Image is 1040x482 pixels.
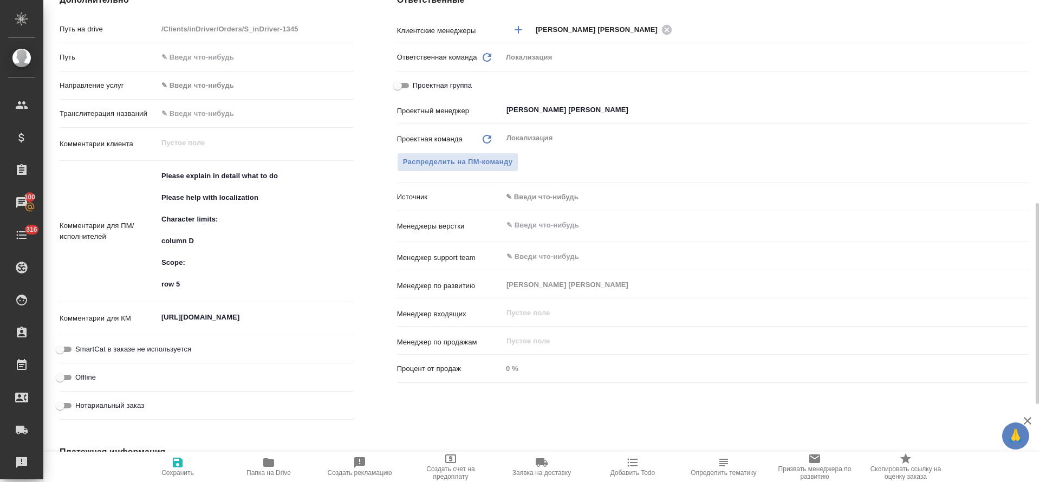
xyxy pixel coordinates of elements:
span: Скопировать ссылку на оценку заказа [867,465,945,480]
input: ✎ Введи что-нибудь [505,219,989,232]
button: Добавить менеджера [505,17,531,43]
button: Open [1022,256,1024,258]
p: Проектный менеджер [397,106,502,116]
span: Сохранить [161,469,194,477]
p: Комментарии для КМ [60,313,158,324]
span: Создать рекламацию [328,469,392,477]
p: Ответственная команда [397,52,477,63]
p: Направление услуг [60,80,158,91]
div: ✎ Введи что-нибудь [161,80,341,91]
p: Клиентские менеджеры [397,25,502,36]
button: Папка на Drive [223,452,314,482]
button: Open [1022,224,1024,226]
p: Источник [397,192,502,203]
span: Проектная группа [413,80,472,91]
span: Распределить на ПМ-команду [403,156,513,168]
button: Скопировать ссылку на оценку заказа [860,452,951,482]
span: Папка на Drive [246,469,291,477]
span: 🙏 [1006,425,1025,447]
p: Путь на drive [60,24,158,35]
input: ✎ Введи что-нибудь [158,106,354,121]
span: Добавить Todo [610,469,655,477]
textarea: [URL][DOMAIN_NAME] [158,308,354,327]
span: Нотариальный заказ [75,400,144,411]
button: Создать счет на предоплату [405,452,496,482]
button: Open [1022,109,1024,111]
span: Определить тематику [691,469,756,477]
span: Offline [75,372,96,383]
input: ✎ Введи что-нибудь [158,49,354,65]
span: 316 [19,224,44,235]
input: Пустое поле [502,361,1028,376]
p: Путь [60,52,158,63]
input: Пустое поле [505,306,1003,319]
input: ✎ Введи что-нибудь [505,250,989,263]
p: Менеджер входящих [397,309,502,320]
h4: Платежная информация [60,446,691,459]
div: ✎ Введи что-нибудь [158,76,354,95]
span: SmartCat в заказе не используется [75,344,191,355]
a: 316 [3,222,41,249]
button: 🙏 [1002,422,1029,450]
button: Заявка на доставку [496,452,587,482]
a: 100 [3,189,41,216]
div: [PERSON_NAME] [PERSON_NAME] [536,23,675,36]
p: Комментарии клиента [60,139,158,149]
p: Проектная команда [397,134,463,145]
button: Распределить на ПМ-команду [397,153,519,172]
div: Локализация [502,48,1028,67]
p: Комментарии для ПМ/исполнителей [60,220,158,242]
span: Заявка на доставку [512,469,571,477]
p: Процент от продаж [397,363,502,374]
p: Менеджер по развитию [397,281,502,291]
button: Open [1022,29,1024,31]
textarea: Please explain in detail what to do Please help with localization Character limits: column D Scop... [158,167,354,294]
span: Создать счет на предоплату [412,465,490,480]
button: Добавить Todo [587,452,678,482]
input: Пустое поле [158,21,354,37]
div: ✎ Введи что-нибудь [502,188,1028,206]
button: Создать рекламацию [314,452,405,482]
span: [PERSON_NAME] [PERSON_NAME] [536,24,664,35]
button: Призвать менеджера по развитию [769,452,860,482]
span: Призвать менеджера по развитию [776,465,854,480]
span: 100 [18,192,42,203]
span: В заказе уже есть ответственный ПМ или ПМ группа [397,153,519,172]
button: Определить тематику [678,452,769,482]
div: ✎ Введи что-нибудь [506,192,1015,203]
p: Менеджеры верстки [397,221,502,232]
p: Менеджер support team [397,252,502,263]
p: Транслитерация названий [60,108,158,119]
button: Сохранить [132,452,223,482]
input: Пустое поле [505,334,1003,347]
p: Менеджер по продажам [397,337,502,348]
